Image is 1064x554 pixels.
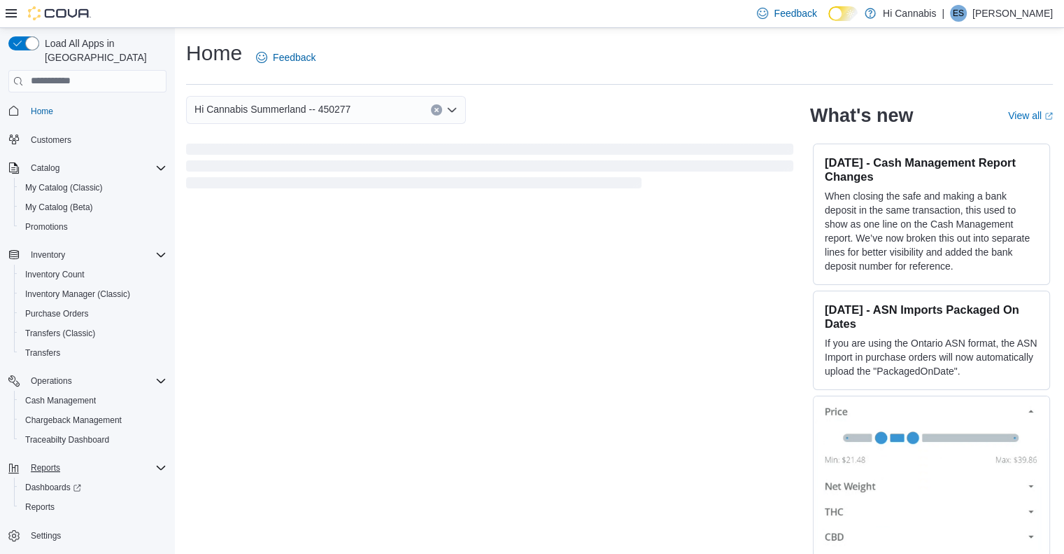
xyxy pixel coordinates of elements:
[25,459,166,476] span: Reports
[20,286,136,303] a: Inventory Manager (Classic)
[20,179,108,196] a: My Catalog (Classic)
[3,158,172,178] button: Catalog
[20,305,94,322] a: Purchase Orders
[20,412,127,429] a: Chargeback Management
[14,304,172,324] button: Purchase Orders
[774,6,816,20] span: Feedback
[25,527,166,544] span: Settings
[431,104,442,116] button: Clear input
[14,178,172,198] button: My Catalog (Classic)
[20,286,166,303] span: Inventory Manager (Classic)
[20,345,66,361] a: Transfers
[25,434,109,445] span: Traceabilty Dashboard
[20,199,99,216] a: My Catalog (Beta)
[25,459,66,476] button: Reports
[31,249,65,261] span: Inventory
[825,155,1038,183] h3: [DATE] - Cash Management Report Changes
[31,162,59,174] span: Catalog
[25,373,166,389] span: Operations
[25,308,89,319] span: Purchase Orders
[810,104,913,127] h2: What's new
[20,219,73,235] a: Promotions
[20,179,166,196] span: My Catalog (Classic)
[14,410,172,430] button: Chargeback Management
[3,371,172,391] button: Operations
[25,160,166,176] span: Catalog
[825,336,1038,378] p: If you are using the Ontario ASN format, the ASN Import in purchase orders will now automatically...
[14,324,172,343] button: Transfers (Classic)
[25,501,55,513] span: Reports
[20,392,166,409] span: Cash Management
[20,392,101,409] a: Cash Management
[20,219,166,235] span: Promotions
[25,289,130,300] span: Inventory Manager (Classic)
[20,499,166,515] span: Reports
[3,458,172,478] button: Reports
[25,328,95,339] span: Transfers (Classic)
[25,527,66,544] a: Settings
[25,347,60,359] span: Transfers
[194,101,350,118] span: Hi Cannabis Summerland -- 450277
[25,103,59,120] a: Home
[25,482,81,493] span: Dashboards
[25,160,65,176] button: Catalog
[20,266,166,283] span: Inventory Count
[31,134,71,146] span: Customers
[25,102,166,120] span: Home
[942,5,944,22] p: |
[28,6,91,20] img: Cova
[25,395,96,406] span: Cash Management
[20,431,115,448] a: Traceabilty Dashboard
[825,303,1038,331] h3: [DATE] - ASN Imports Packaged On Dates
[25,221,68,233] span: Promotions
[14,217,172,237] button: Promotions
[20,345,166,361] span: Transfers
[250,43,321,71] a: Feedback
[972,5,1053,22] p: [PERSON_NAME]
[20,431,166,448] span: Traceabilty Dashboard
[25,131,166,148] span: Customers
[25,247,71,263] button: Inventory
[186,146,793,191] span: Loading
[14,478,172,497] a: Dashboards
[273,50,315,64] span: Feedback
[14,343,172,363] button: Transfers
[1008,110,1053,121] a: View allExternal link
[20,305,166,322] span: Purchase Orders
[446,104,457,116] button: Open list of options
[3,245,172,265] button: Inventory
[825,189,1038,273] p: When closing the safe and making a bank deposit in the same transaction, this used to show as one...
[25,182,103,193] span: My Catalog (Classic)
[20,266,90,283] a: Inventory Count
[20,479,166,496] span: Dashboards
[883,5,936,22] p: Hi Cannabis
[3,525,172,546] button: Settings
[25,415,122,426] span: Chargeback Management
[20,325,166,342] span: Transfers (Classic)
[14,265,172,284] button: Inventory Count
[828,6,858,21] input: Dark Mode
[14,284,172,304] button: Inventory Manager (Classic)
[953,5,964,22] span: ES
[3,101,172,121] button: Home
[25,269,85,280] span: Inventory Count
[25,247,166,263] span: Inventory
[25,202,93,213] span: My Catalog (Beta)
[20,499,60,515] a: Reports
[39,36,166,64] span: Load All Apps in [GEOGRAPHIC_DATA]
[31,375,72,387] span: Operations
[31,462,60,473] span: Reports
[950,5,967,22] div: Emma Selsky
[20,412,166,429] span: Chargeback Management
[3,130,172,150] button: Customers
[31,106,53,117] span: Home
[1044,112,1053,120] svg: External link
[20,199,166,216] span: My Catalog (Beta)
[14,198,172,217] button: My Catalog (Beta)
[25,132,77,148] a: Customers
[14,430,172,450] button: Traceabilty Dashboard
[14,391,172,410] button: Cash Management
[20,325,101,342] a: Transfers (Classic)
[31,530,61,541] span: Settings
